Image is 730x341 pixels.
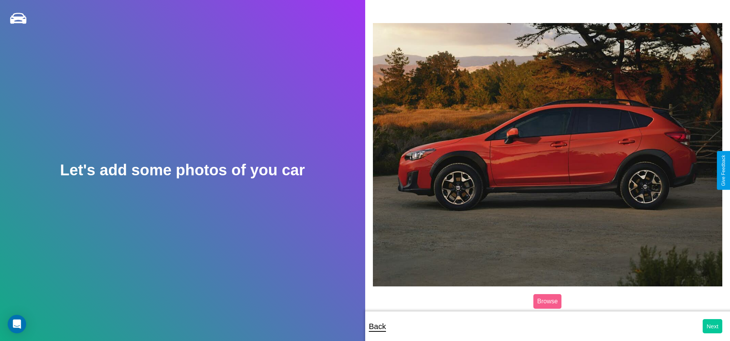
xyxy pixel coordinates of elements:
p: Back [369,319,386,333]
div: Give Feedback [721,155,726,186]
h2: Let's add some photos of you car [60,161,305,179]
div: Open Intercom Messenger [8,315,26,333]
img: posted [373,23,723,286]
button: Next [703,319,722,333]
label: Browse [533,294,561,309]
